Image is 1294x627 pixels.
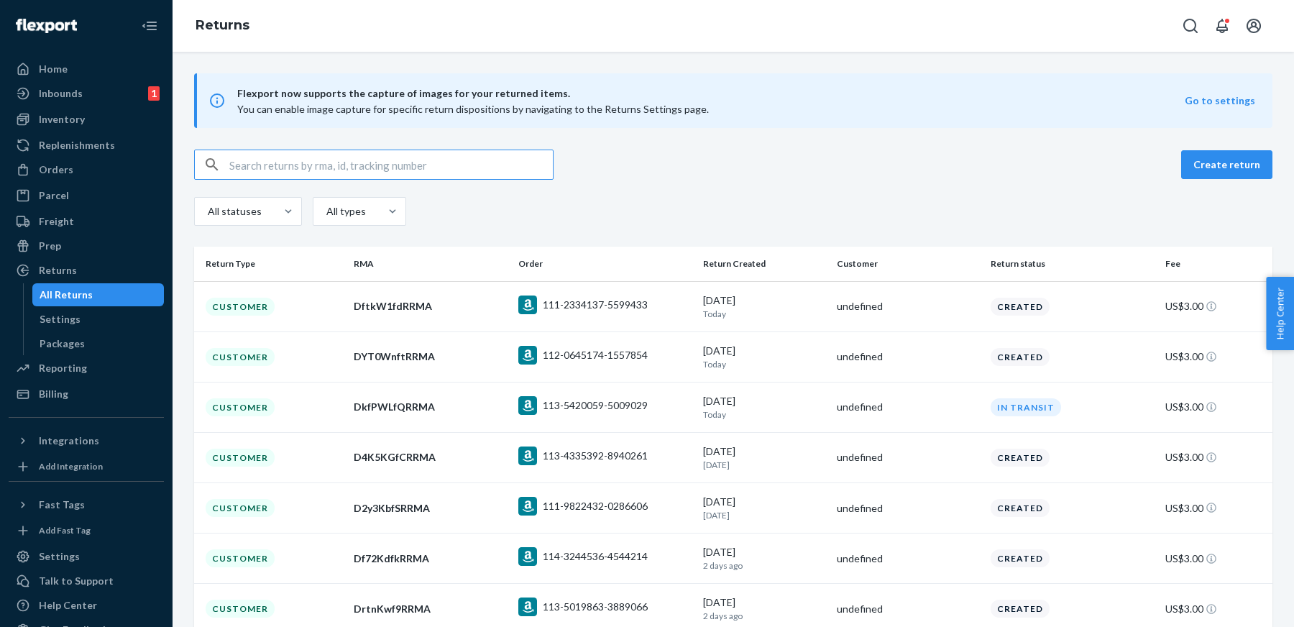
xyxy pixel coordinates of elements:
[39,460,103,472] div: Add Integration
[354,552,507,566] div: Df72KdfkRRMA
[9,108,164,131] a: Inventory
[1160,331,1272,382] td: US$3.00
[9,493,164,516] button: Fast Tags
[39,549,80,564] div: Settings
[9,545,164,568] a: Settings
[206,348,275,366] div: Customer
[9,184,164,207] a: Parcel
[837,602,979,616] div: undefined
[9,158,164,181] a: Orders
[39,574,114,588] div: Talk to Support
[354,349,507,364] div: DYT0WnftRRMA
[991,499,1050,517] div: Created
[16,19,77,33] img: Flexport logo
[543,499,648,513] div: 111-9822432-0286606
[543,549,648,564] div: 114-3244536-4544214
[237,103,709,115] span: You can enable image capture for specific return dispositions by navigating to the Returns Settin...
[9,594,164,617] a: Help Center
[703,545,825,572] div: [DATE]
[32,332,165,355] a: Packages
[9,429,164,452] button: Integrations
[206,499,275,517] div: Customer
[354,501,507,516] div: D2y3KbfSRRMA
[9,210,164,233] a: Freight
[991,449,1050,467] div: Created
[39,138,115,152] div: Replenishments
[703,344,825,370] div: [DATE]
[39,239,61,253] div: Prep
[206,449,275,467] div: Customer
[837,400,979,414] div: undefined
[184,5,261,47] ol: breadcrumbs
[703,358,825,370] p: Today
[1160,483,1272,534] td: US$3.00
[991,398,1061,416] div: In Transit
[703,459,825,471] p: [DATE]
[206,600,275,618] div: Customer
[543,600,648,614] div: 113-5019863-3889066
[9,458,164,475] a: Add Integration
[513,247,697,281] th: Order
[991,600,1050,618] div: Created
[1185,93,1255,108] button: Go to settings
[837,299,979,313] div: undefined
[703,308,825,320] p: Today
[1160,247,1272,281] th: Fee
[354,400,507,414] div: DkfPWLfQRRMA
[39,263,77,278] div: Returns
[703,509,825,521] p: [DATE]
[194,247,348,281] th: Return Type
[985,247,1160,281] th: Return status
[40,337,85,351] div: Packages
[1239,12,1268,40] button: Open account menu
[703,394,825,421] div: [DATE]
[354,602,507,616] div: DrtnKwf9RRMA
[1160,281,1272,331] td: US$3.00
[1160,534,1272,584] td: US$3.00
[237,85,1185,102] span: Flexport now supports the capture of images for your returned items.
[837,450,979,464] div: undefined
[837,552,979,566] div: undefined
[703,444,825,471] div: [DATE]
[229,150,553,179] input: Search returns by rma, id, tracking number
[1266,277,1294,350] button: Help Center
[40,312,81,326] div: Settings
[991,298,1050,316] div: Created
[206,298,275,316] div: Customer
[9,134,164,157] a: Replenishments
[9,357,164,380] a: Reporting
[39,434,99,448] div: Integrations
[991,348,1050,366] div: Created
[543,449,648,463] div: 113-4335392-8940261
[39,598,97,613] div: Help Center
[703,408,825,421] p: Today
[9,58,164,81] a: Home
[39,112,85,127] div: Inventory
[9,522,164,539] a: Add Fast Tag
[703,293,825,320] div: [DATE]
[354,299,507,313] div: DftkW1fdRRMA
[703,595,825,622] div: [DATE]
[9,383,164,406] a: Billing
[9,234,164,257] a: Prep
[703,610,825,622] p: 2 days ago
[1208,12,1236,40] button: Open notifications
[208,204,260,219] div: All statuses
[39,163,73,177] div: Orders
[39,387,68,401] div: Billing
[9,82,164,105] a: Inbounds1
[40,288,93,302] div: All Returns
[39,361,87,375] div: Reporting
[39,524,91,536] div: Add Fast Tag
[32,283,165,306] a: All Returns
[991,549,1050,567] div: Created
[39,62,68,76] div: Home
[1181,150,1272,179] button: Create return
[39,214,74,229] div: Freight
[543,398,648,413] div: 113-5420059-5009029
[148,86,160,101] div: 1
[697,247,831,281] th: Return Created
[32,308,165,331] a: Settings
[206,398,275,416] div: Customer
